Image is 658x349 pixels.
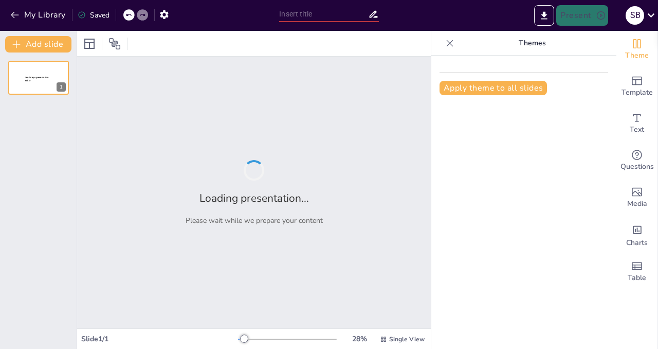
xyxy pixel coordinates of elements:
[620,161,654,172] span: Questions
[347,334,372,344] div: 28 %
[627,198,647,210] span: Media
[78,10,109,20] div: Saved
[616,253,657,290] div: Add a table
[81,36,98,52] div: Layout
[616,179,657,216] div: Add images, graphics, shapes or video
[186,216,323,225] p: Please wait while we prepare your content
[57,82,66,92] div: 1
[622,87,653,98] span: Template
[626,237,648,249] span: Charts
[616,31,657,68] div: Change the overall theme
[199,191,309,205] h2: Loading presentation...
[108,38,121,50] span: Position
[626,6,644,25] div: S B
[5,36,71,53] button: Add slide
[81,334,238,344] div: Slide 1 / 1
[25,76,48,82] span: Sendsteps presentation editor
[279,7,368,22] input: Insert title
[625,50,649,61] span: Theme
[626,5,644,26] button: S B
[616,68,657,105] div: Add ready made slides
[440,81,547,95] button: Apply theme to all slides
[8,7,70,23] button: My Library
[8,61,69,95] div: Sendsteps presentation editor1
[616,105,657,142] div: Add text boxes
[389,335,425,343] span: Single View
[630,124,644,135] span: Text
[556,5,608,26] button: Present
[458,31,606,56] p: Themes
[628,272,646,284] span: Table
[616,142,657,179] div: Get real-time input from your audience
[534,5,554,26] button: Export to PowerPoint
[616,216,657,253] div: Add charts and graphs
